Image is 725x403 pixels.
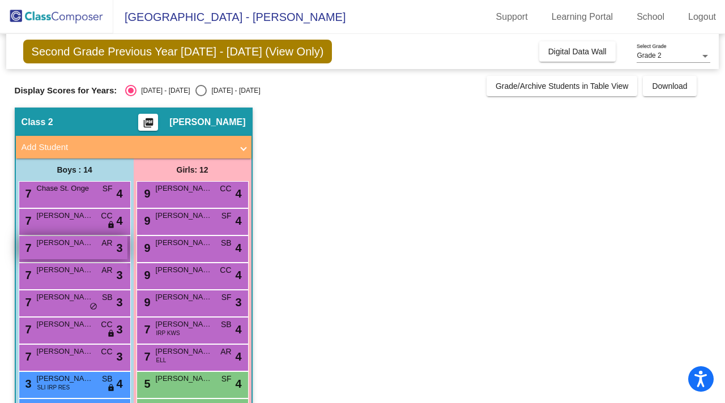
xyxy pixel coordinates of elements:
span: 7 [23,296,32,308]
button: Digital Data Wall [539,41,616,62]
span: 7 [142,350,151,363]
span: 7 [23,187,32,200]
span: Grade/Archive Students in Table View [496,82,629,91]
span: Second Grade Previous Year [DATE] - [DATE] (View Only) [23,40,332,63]
span: 4 [235,212,241,229]
span: [PERSON_NAME] [37,373,93,384]
span: [PERSON_NAME] [169,117,245,128]
span: 9 [142,269,151,281]
span: 3 [116,267,122,284]
span: 3 [116,321,122,338]
div: Girls: 12 [134,158,251,181]
span: [PERSON_NAME] [37,319,93,330]
span: 9 [142,187,151,200]
span: SLI IRP RES [37,383,70,392]
span: [PERSON_NAME] [37,210,93,221]
span: CC [101,319,112,331]
span: 7 [23,269,32,281]
span: CC [220,183,231,195]
div: [DATE] - [DATE] [207,85,260,96]
span: 4 [235,185,241,202]
span: [PERSON_NAME] [156,291,212,303]
span: Digital Data Wall [548,47,607,56]
a: School [628,8,673,26]
mat-expansion-panel-header: Add Student [16,136,251,158]
span: 9 [142,215,151,227]
mat-panel-title: Add Student [22,141,232,154]
span: [PERSON_NAME] [156,264,212,276]
span: 7 [23,323,32,336]
span: SB [221,319,232,331]
span: 9 [142,242,151,254]
span: IRP KWS [156,329,180,337]
span: 7 [142,323,151,336]
span: 4 [235,321,241,338]
span: [PERSON_NAME] [156,319,212,330]
span: SF [103,183,113,195]
span: AR [101,264,112,276]
span: 4 [116,212,122,229]
a: Support [487,8,537,26]
span: 4 [235,239,241,256]
span: 4 [235,375,241,392]
span: 3 [116,348,122,365]
span: 7 [23,350,32,363]
a: Learning Portal [543,8,622,26]
span: AR [220,346,231,358]
span: SB [102,291,113,303]
span: [PERSON_NAME] [37,237,93,248]
span: Class 2 [22,117,53,128]
span: SF [221,291,232,303]
span: SF [221,373,232,385]
span: ELL [156,356,167,365]
span: lock [107,384,115,393]
button: Grade/Archive Students in Table View [487,76,638,96]
a: Logout [679,8,725,26]
span: 3 [23,378,32,390]
span: 9 [142,296,151,308]
span: 5 [142,378,151,390]
span: [PERSON_NAME] [156,210,212,221]
span: Grade 2 [637,52,661,59]
span: 7 [23,242,32,254]
button: Download [643,76,696,96]
span: SB [221,237,232,249]
mat-radio-group: Select an option [125,85,260,96]
span: Download [652,82,687,91]
span: 4 [235,267,241,284]
span: do_not_disturb_alt [89,302,97,311]
div: Boys : 14 [16,158,134,181]
div: [DATE] - [DATE] [137,85,190,96]
span: lock [107,221,115,230]
span: CC [101,346,112,358]
span: [PERSON_NAME] [156,373,212,384]
span: [GEOGRAPHIC_DATA] - [PERSON_NAME] [113,8,346,26]
span: CC [220,264,231,276]
mat-icon: picture_as_pdf [142,117,155,133]
span: [PERSON_NAME] [37,264,93,276]
span: Chase St. Onge [37,183,93,194]
span: SF [221,210,232,222]
span: Display Scores for Years: [15,85,117,96]
span: 3 [235,294,241,311]
span: AR [101,237,112,249]
span: 4 [235,348,241,365]
span: [PERSON_NAME] [156,183,212,194]
span: [PERSON_NAME] [37,346,93,357]
span: 4 [116,375,122,392]
span: [PERSON_NAME] [37,291,93,303]
span: SB [102,373,113,385]
span: [PERSON_NAME] [156,237,212,248]
span: [PERSON_NAME] [156,346,212,357]
span: 3 [116,294,122,311]
span: CC [101,210,112,222]
span: 4 [116,185,122,202]
span: lock [107,329,115,338]
button: Print Students Details [138,114,158,131]
span: 3 [116,239,122,256]
span: 7 [23,215,32,227]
